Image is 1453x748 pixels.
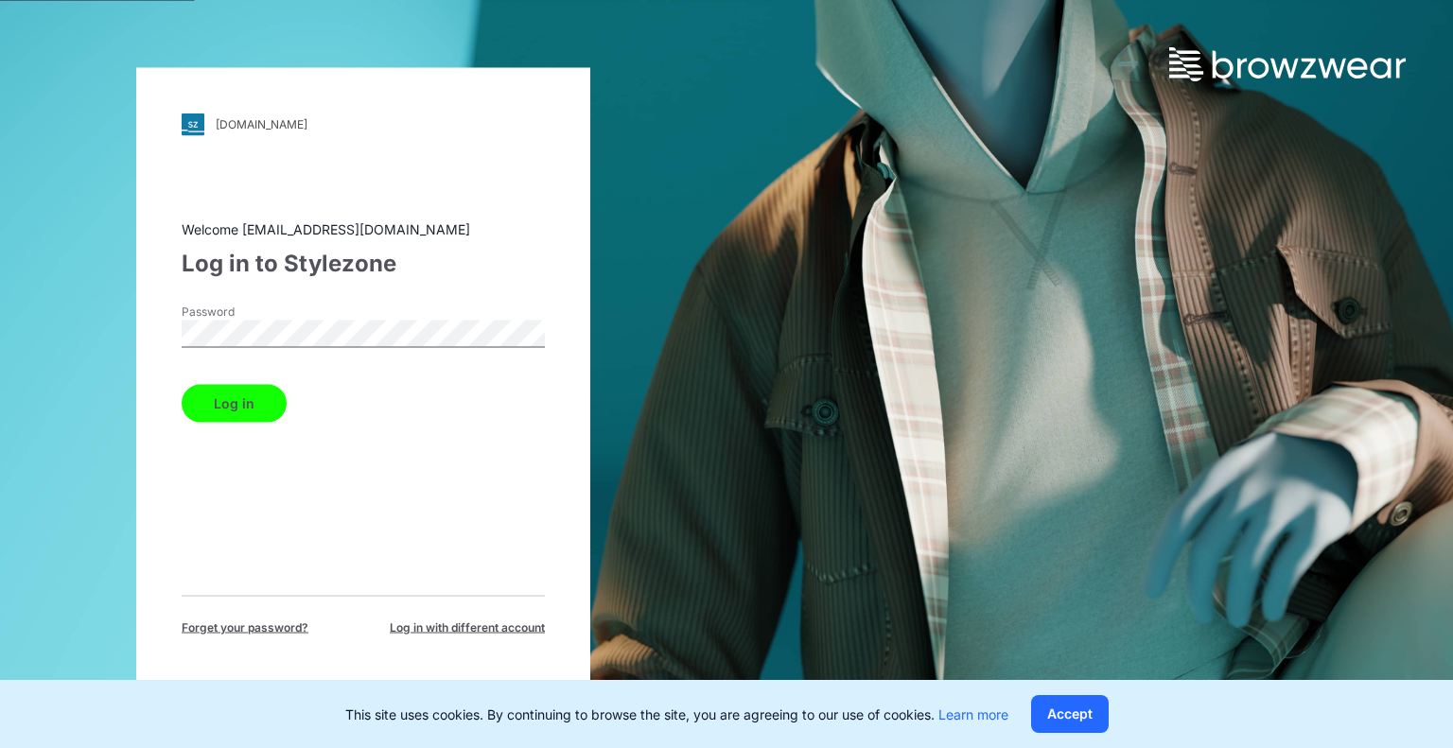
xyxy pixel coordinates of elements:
[182,384,287,422] button: Log in
[390,618,545,635] span: Log in with different account
[938,706,1008,722] a: Learn more
[182,618,308,635] span: Forget your password?
[182,218,545,238] div: Welcome [EMAIL_ADDRESS][DOMAIN_NAME]
[182,113,545,135] a: [DOMAIN_NAME]
[1031,695,1109,733] button: Accept
[182,303,314,320] label: Password
[182,113,204,135] img: svg+xml;base64,PHN2ZyB3aWR0aD0iMjgiIGhlaWdodD0iMjgiIHZpZXdCb3g9IjAgMCAyOCAyOCIgZmlsbD0ibm9uZSIgeG...
[1169,47,1406,81] img: browzwear-logo.73288ffb.svg
[345,705,1008,724] p: This site uses cookies. By continuing to browse the site, you are agreeing to our use of cookies.
[216,117,307,131] div: [DOMAIN_NAME]
[182,246,545,280] div: Log in to Stylezone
